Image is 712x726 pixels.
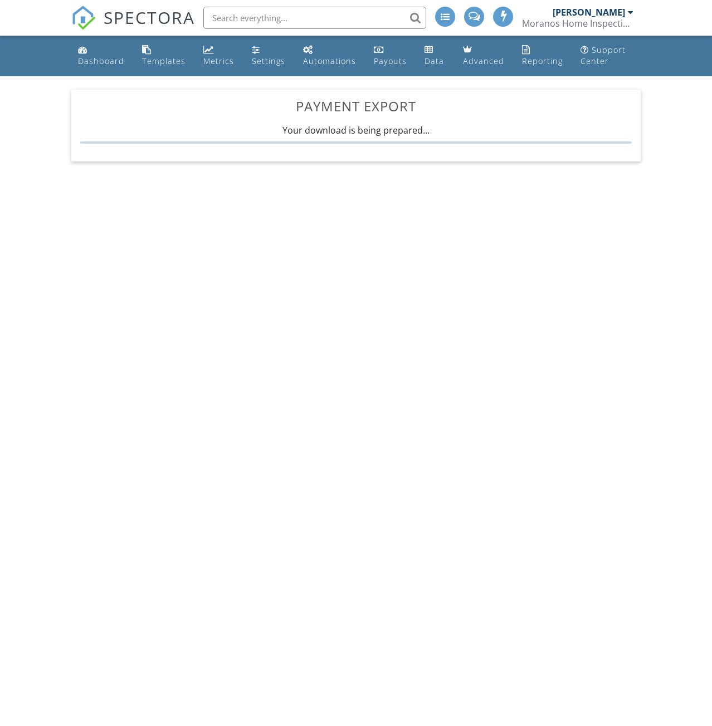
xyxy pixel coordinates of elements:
div: Data [425,56,444,66]
a: Settings [247,40,290,72]
input: Search everything... [203,7,426,29]
div: Metrics [203,56,234,66]
a: Data [420,40,450,72]
div: Templates [142,56,186,66]
div: Settings [252,56,285,66]
div: Support Center [581,45,626,66]
a: Reporting [518,40,567,72]
a: Payouts [369,40,411,72]
a: Support Center [576,40,638,72]
a: Templates [138,40,190,72]
div: Payouts [374,56,407,66]
div: [PERSON_NAME] [553,7,625,18]
span: SPECTORA [104,6,195,29]
a: SPECTORA [71,15,195,38]
img: The Best Home Inspection Software - Spectora [71,6,96,30]
div: Advanced [463,56,504,66]
h3: Payment Export [80,99,632,114]
a: Dashboard [74,40,129,72]
a: Automations (Advanced) [299,40,360,72]
a: Advanced [459,40,509,72]
div: Your download is being prepared... [80,124,632,143]
div: Moranos Home Inspections LLC [522,18,633,29]
div: Reporting [522,56,563,66]
a: Metrics [199,40,238,72]
div: Dashboard [78,56,124,66]
div: Automations [303,56,356,66]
